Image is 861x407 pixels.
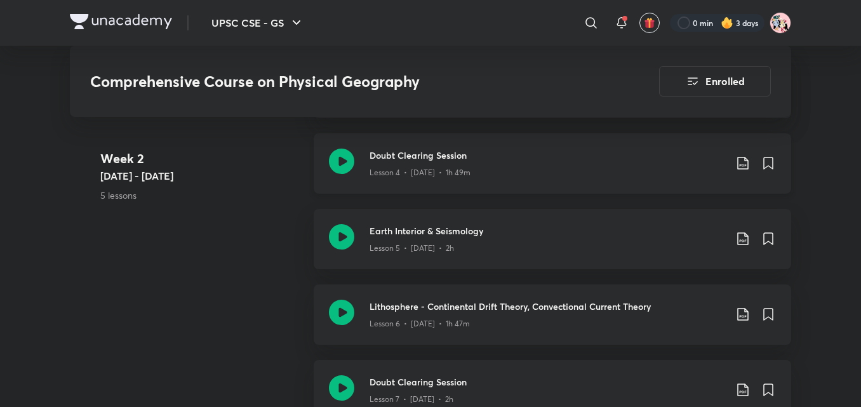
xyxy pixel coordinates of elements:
h3: Comprehensive Course on Physical Geography [90,72,587,91]
img: TANVI CHATURVEDI [770,12,791,34]
img: streak [721,17,733,29]
p: Lesson 6 • [DATE] • 1h 47m [370,318,470,330]
p: Lesson 7 • [DATE] • 2h [370,394,453,405]
h3: Doubt Clearing Session [370,149,725,162]
button: avatar [639,13,660,33]
img: Company Logo [70,14,172,29]
h3: Doubt Clearing Session [370,375,725,389]
h4: Week 2 [100,149,304,168]
h5: [DATE] - [DATE] [100,168,304,183]
button: UPSC CSE - GS [204,10,312,36]
p: Lesson 5 • [DATE] • 2h [370,243,454,254]
a: Company Logo [70,14,172,32]
p: 5 lessons [100,189,304,202]
a: Lithosphere - Continental Drift Theory, Convectional Current TheoryLesson 6 • [DATE] • 1h 47m [314,284,791,360]
img: avatar [644,17,655,29]
h3: Earth Interior & Seismology [370,224,725,237]
a: Doubt Clearing SessionLesson 4 • [DATE] • 1h 49m [314,133,791,209]
h3: Lithosphere - Continental Drift Theory, Convectional Current Theory [370,300,725,313]
p: Lesson 4 • [DATE] • 1h 49m [370,167,471,178]
a: Earth Interior & SeismologyLesson 5 • [DATE] • 2h [314,209,791,284]
button: Enrolled [659,66,771,97]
